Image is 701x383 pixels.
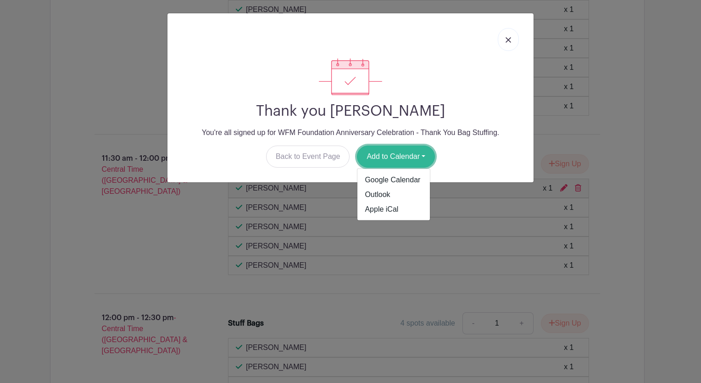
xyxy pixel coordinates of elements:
img: close_button-5f87c8562297e5c2d7936805f587ecaba9071eb48480494691a3f1689db116b3.svg [506,37,511,43]
a: Google Calendar [357,173,430,187]
a: Back to Event Page [266,146,350,168]
h2: Thank you [PERSON_NAME] [175,102,526,120]
button: Add to Calendar [357,146,435,168]
img: signup_complete-c468d5dda3e2740ee63a24cb0ba0d3ce5d8a4ecd24259e683200fb1569d990c8.svg [319,58,382,95]
a: Apple iCal [357,202,430,217]
p: You're all signed up for WFM Foundation Anniversary Celebration - Thank You Bag Stuffing. [175,127,526,138]
a: Outlook [357,187,430,202]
